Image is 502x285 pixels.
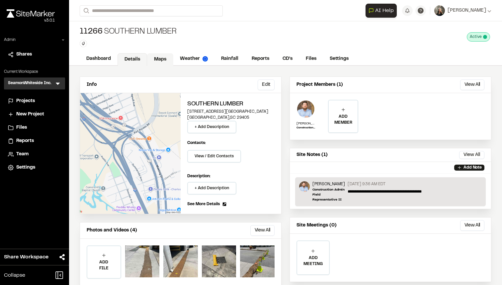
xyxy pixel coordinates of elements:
[299,181,310,192] img: Shawn Simons
[118,53,147,66] a: Details
[375,7,394,15] span: AI Help
[463,165,482,171] p: Add Note
[8,151,61,158] a: Team
[87,227,137,234] p: Photos and Videos (4)
[16,97,35,105] span: Projects
[4,253,48,261] span: Share Workspace
[80,53,118,65] a: Dashboard
[250,225,275,236] button: View All
[323,53,355,65] a: Settings
[4,37,16,43] p: Admin
[297,255,329,267] p: ADD MEETING
[8,97,61,105] a: Projects
[4,69,65,75] p: Current Workspace
[483,35,487,39] span: This project is active and counting against your active project count.
[8,80,51,87] h3: SeamonWhiteside Inc.
[80,5,92,16] button: Search
[8,51,61,58] a: Shares
[296,81,343,88] p: Project Members (1)
[203,56,208,62] img: precipai.png
[467,32,490,42] div: This project is active and counting against your active project count.
[8,124,61,131] a: Files
[80,27,103,37] span: 11266
[366,4,399,18] div: Open AI Assistant
[434,5,445,16] img: User
[312,181,345,187] p: [PERSON_NAME]
[187,182,236,195] button: + Add Description
[348,181,385,187] p: [DATE] 9:36 AM EDT
[16,51,32,58] span: Shares
[329,114,358,126] p: ADD MEMBER
[173,53,214,65] a: Weather
[87,81,97,88] p: Info
[8,111,61,118] a: New Project
[296,100,315,118] img: Shawn Simons
[16,124,27,131] span: Files
[366,4,397,18] button: Open AI Assistant
[187,150,241,163] button: View / Edit Contacts
[7,18,55,24] div: Oh geez...please don't...
[16,137,34,145] span: Reports
[8,164,61,171] a: Settings
[187,140,206,146] p: Contacts:
[16,151,29,158] span: Team
[80,40,87,47] button: Edit Tags
[80,27,177,37] div: Southern Lumber
[187,173,275,179] p: Description:
[7,9,55,18] img: rebrand.png
[147,53,173,66] a: Maps
[4,271,25,279] span: Collapse
[296,121,315,126] p: [PERSON_NAME]
[460,220,484,231] button: View All
[296,126,315,130] p: Construction Admin Field Representative II
[258,79,275,90] button: Edit
[187,115,275,121] p: [GEOGRAPHIC_DATA] , SC 29405
[87,259,121,271] p: ADD FILE
[448,7,486,14] span: [PERSON_NAME]
[460,79,484,90] button: View All
[16,164,35,171] span: Settings
[8,137,61,145] a: Reports
[312,187,345,202] p: Construction Admin Field Representative II
[187,121,236,133] button: + Add Description
[434,5,491,16] button: [PERSON_NAME]
[245,53,276,65] a: Reports
[299,53,323,65] a: Files
[214,53,245,65] a: Rainfall
[459,151,484,159] button: View All
[187,109,275,115] p: [STREET_ADDRESS][GEOGRAPHIC_DATA]
[276,53,299,65] a: CD's
[187,201,220,207] span: See More Details
[16,111,44,118] span: New Project
[296,151,328,159] p: Site Notes (1)
[187,100,275,109] h2: Southern Lumber
[470,34,482,40] span: Active
[296,222,337,229] p: Site Meetings (0)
